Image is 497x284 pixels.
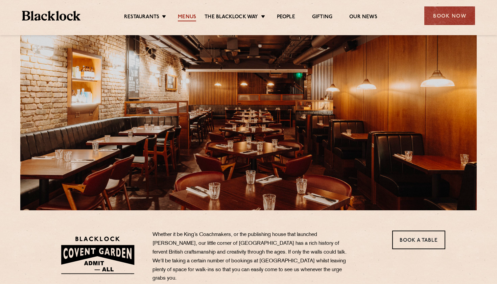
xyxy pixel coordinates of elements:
img: BL_Textured_Logo-footer-cropped.svg [22,11,80,21]
img: BLA_1470_CoventGarden_Website_Solid.svg [52,231,143,280]
p: Whether it be King’s Coachmakers, or the publishing house that launched [PERSON_NAME], our little... [152,231,352,283]
a: Restaurants [124,14,159,21]
div: Book Now [424,6,475,25]
a: The Blacklock Way [205,14,258,21]
a: Gifting [312,14,332,21]
a: Our News [349,14,377,21]
a: Menus [178,14,196,21]
a: Book a Table [392,231,445,249]
a: People [277,14,295,21]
